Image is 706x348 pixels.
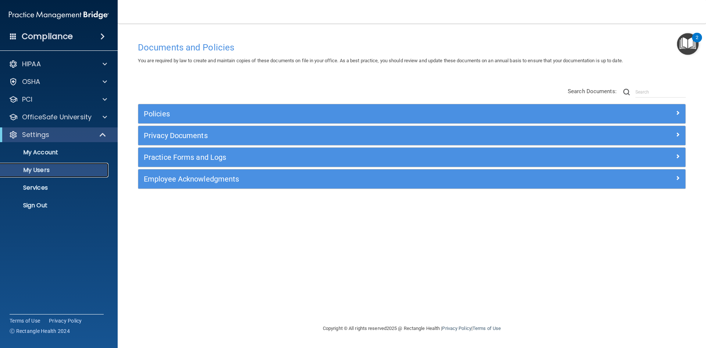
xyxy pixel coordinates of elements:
[9,113,107,122] a: OfficeSafe University
[5,166,105,174] p: My Users
[5,149,105,156] p: My Account
[5,202,105,209] p: Sign Out
[10,317,40,324] a: Terms of Use
[144,173,680,185] a: Employee Acknowledgments
[22,95,32,104] p: PCI
[635,87,686,98] input: Search
[442,326,471,331] a: Privacy Policy
[568,88,617,95] span: Search Documents:
[22,113,92,122] p: OfficeSafe University
[9,130,107,139] a: Settings
[144,175,543,183] h5: Employee Acknowledgments
[623,89,630,95] img: ic-search.3b580494.png
[22,130,49,139] p: Settings
[9,8,109,22] img: PMB logo
[144,110,543,118] h5: Policies
[144,131,543,140] h5: Privacy Documents
[579,296,697,325] iframe: Drift Widget Chat Controller
[5,184,105,191] p: Services
[144,130,680,141] a: Privacy Documents
[144,151,680,163] a: Practice Forms and Logs
[22,77,40,86] p: OSHA
[138,58,623,63] span: You are required by law to create and maintain copies of these documents on file in your office. ...
[10,327,70,335] span: Ⓒ Rectangle Health 2024
[696,38,698,47] div: 2
[9,60,107,68] a: HIPAA
[138,43,686,52] h4: Documents and Policies
[144,153,543,161] h5: Practice Forms and Logs
[49,317,82,324] a: Privacy Policy
[9,95,107,104] a: PCI
[22,31,73,42] h4: Compliance
[9,77,107,86] a: OSHA
[144,108,680,120] a: Policies
[473,326,501,331] a: Terms of Use
[278,317,546,340] div: Copyright © All rights reserved 2025 @ Rectangle Health | |
[677,33,699,55] button: Open Resource Center, 2 new notifications
[22,60,41,68] p: HIPAA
